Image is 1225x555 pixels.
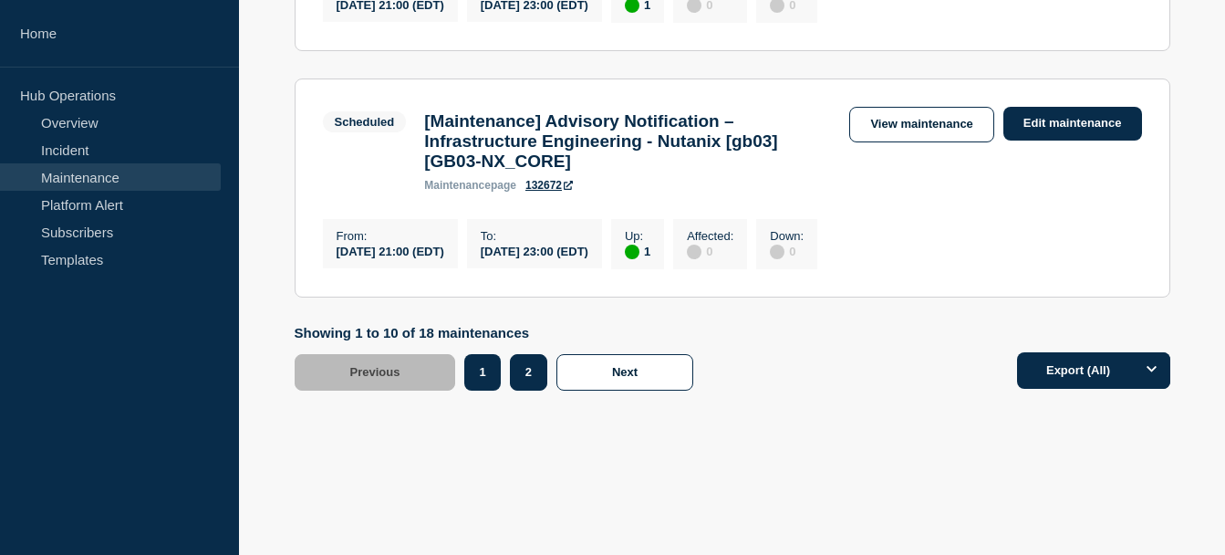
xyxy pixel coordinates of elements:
div: 0 [687,243,733,259]
p: From : [337,229,444,243]
div: disabled [687,245,701,259]
p: Up : [625,229,650,243]
span: Previous [350,365,400,379]
button: 1 [464,354,500,391]
div: 0 [770,243,804,259]
p: Down : [770,229,804,243]
div: up [625,245,639,259]
a: View maintenance [849,107,993,142]
a: 132672 [525,179,573,192]
span: Next [612,365,638,379]
p: To : [481,229,588,243]
button: 2 [510,354,547,391]
div: [DATE] 21:00 (EDT) [337,243,444,258]
span: maintenance [424,179,491,192]
div: [DATE] 23:00 (EDT) [481,243,588,258]
button: Export (All) [1017,352,1170,389]
div: disabled [770,245,784,259]
a: Edit maintenance [1003,107,1142,141]
p: Showing 1 to 10 of 18 maintenances [295,325,703,340]
button: Previous [295,354,456,391]
div: 1 [625,243,650,259]
p: page [424,179,516,192]
button: Next [556,354,693,391]
button: Options [1134,352,1170,389]
p: Affected : [687,229,733,243]
h3: [Maintenance] Advisory Notification – Infrastructure Engineering - Nutanix [gb03] [GB03-NX_CORE] [424,111,831,172]
div: Scheduled [335,115,395,129]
